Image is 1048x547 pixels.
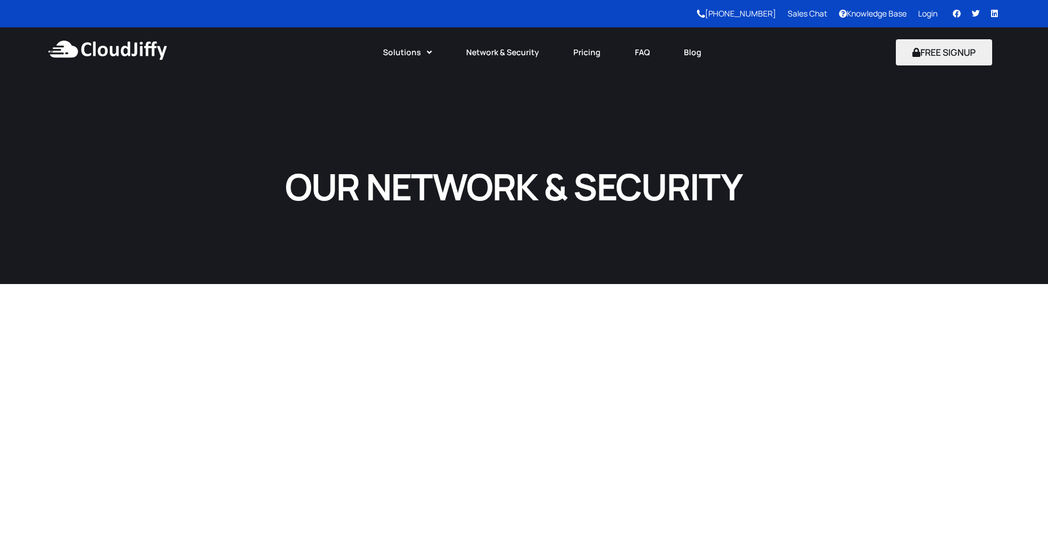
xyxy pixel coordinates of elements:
a: [PHONE_NUMBER] [697,8,776,19]
a: FREE SIGNUP [896,46,992,59]
button: FREE SIGNUP [896,39,992,65]
a: Pricing [556,40,618,65]
a: Solutions [366,40,449,65]
h1: OUR NETWORK & SECURITY [257,163,770,210]
a: Knowledge Base [839,8,907,19]
a: Blog [667,40,719,65]
a: FAQ [618,40,667,65]
a: Login [918,8,937,19]
a: Network & Security [449,40,556,65]
a: Sales Chat [788,8,827,19]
